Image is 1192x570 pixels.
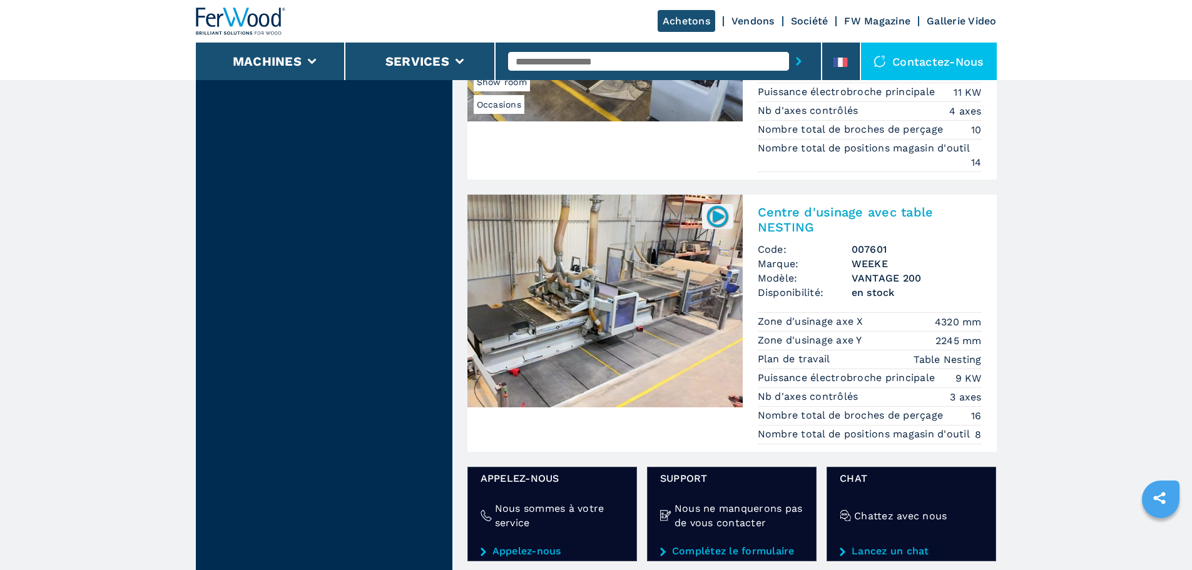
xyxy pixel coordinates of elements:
h3: VANTAGE 200 [852,271,982,285]
a: Société [791,15,828,27]
em: 14 [971,155,982,170]
span: Modèle: [758,271,852,285]
span: Appelez-nous [481,471,624,486]
h4: Nous ne manquerons pas de vous contacter [675,501,803,530]
img: Centre d'usinage avec table NESTING WEEKE VANTAGE 200 [467,195,743,407]
img: Ferwood [196,8,286,35]
em: 9 KW [955,371,982,385]
em: 4 axes [949,104,982,118]
a: Centre d'usinage avec table NESTING WEEKE VANTAGE 200007601Centre d'usinage avec table NESTINGCod... [467,195,997,452]
a: FW Magazine [844,15,910,27]
h3: 007601 [852,242,982,257]
p: Puissance électrobroche principale [758,85,939,99]
a: Achetons [658,10,715,32]
em: 2245 mm [935,333,982,348]
p: Nombre total de broches de perçage [758,123,947,136]
span: Code: [758,242,852,257]
p: Nombre total de positions magasin d'outil [758,141,974,155]
p: Nb d'axes contrôlés [758,390,862,404]
a: Appelez-nous [481,546,624,557]
p: Zone d'usinage axe X [758,315,867,328]
img: Chattez avec nous [840,510,851,521]
img: Nous ne manquerons pas de vous contacter [660,510,671,521]
em: 3 axes [950,390,982,404]
iframe: Chat [1139,514,1183,561]
em: Table Nesting [914,352,981,367]
span: Disponibilité: [758,285,852,300]
a: Complétez le formulaire [660,546,803,557]
img: Contactez-nous [874,55,886,68]
span: Show room [474,73,530,91]
span: Support [660,471,803,486]
p: Nb d'axes contrôlés [758,104,862,118]
a: Lancez un chat [840,546,983,557]
span: en stock [852,285,982,300]
em: 11 KW [954,85,981,99]
p: Plan de travail [758,352,833,366]
h4: Nous sommes à votre service [495,501,624,530]
h3: WEEKE [852,257,982,271]
button: Services [385,54,449,69]
em: 4320 mm [935,315,982,329]
p: Zone d'usinage axe Y [758,333,865,347]
button: submit-button [789,47,808,76]
img: 007601 [705,204,730,228]
p: Nombre total de broches de perçage [758,409,947,422]
h2: Centre d'usinage avec table NESTING [758,205,982,235]
a: sharethis [1144,482,1175,514]
button: Machines [233,54,302,69]
em: 8 [975,427,981,442]
span: Occasions [474,95,524,114]
em: 10 [971,123,982,137]
a: Gallerie Video [927,15,997,27]
div: Contactez-nous [861,43,997,80]
span: Chat [840,471,983,486]
h4: Chattez avec nous [854,509,947,523]
span: Marque: [758,257,852,271]
img: Nous sommes à votre service [481,510,492,521]
a: Vendons [731,15,775,27]
em: 16 [971,409,982,423]
p: Nombre total de positions magasin d'outil [758,427,974,441]
p: Puissance électrobroche principale [758,371,939,385]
